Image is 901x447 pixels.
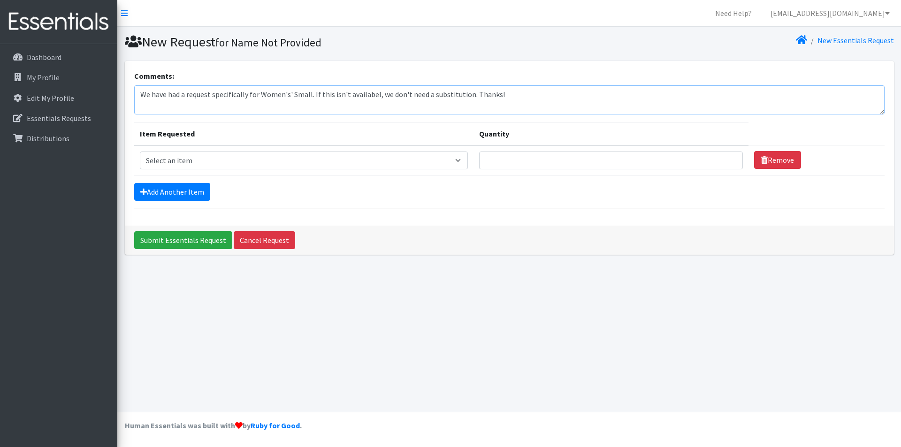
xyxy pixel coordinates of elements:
[473,122,748,145] th: Quantity
[27,53,61,62] p: Dashboard
[27,93,74,103] p: Edit My Profile
[27,134,69,143] p: Distributions
[763,4,897,23] a: [EMAIL_ADDRESS][DOMAIN_NAME]
[125,421,302,430] strong: Human Essentials was built with by .
[27,73,60,82] p: My Profile
[27,114,91,123] p: Essentials Requests
[134,70,174,82] label: Comments:
[708,4,759,23] a: Need Help?
[134,183,210,201] a: Add Another Item
[4,6,114,38] img: HumanEssentials
[4,129,114,148] a: Distributions
[4,109,114,128] a: Essentials Requests
[215,36,321,49] small: for Name Not Provided
[251,421,300,430] a: Ruby for Good
[134,231,232,249] input: Submit Essentials Request
[234,231,295,249] a: Cancel Request
[4,89,114,107] a: Edit My Profile
[817,36,894,45] a: New Essentials Request
[125,34,506,50] h1: New Request
[134,122,474,145] th: Item Requested
[4,68,114,87] a: My Profile
[4,48,114,67] a: Dashboard
[754,151,801,169] a: Remove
